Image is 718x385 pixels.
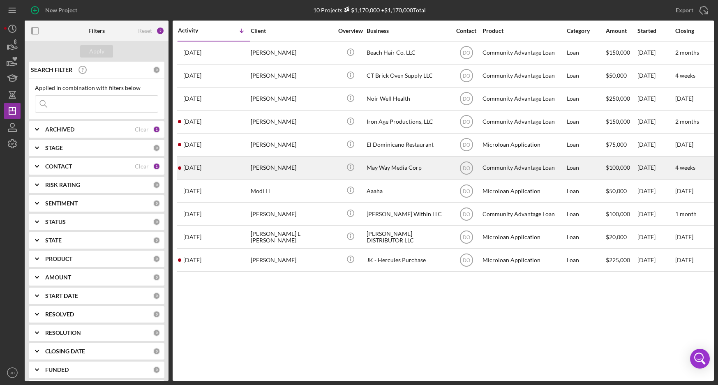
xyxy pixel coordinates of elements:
time: 2 months [675,118,699,125]
time: 2025-09-23 01:33 [183,188,201,194]
div: [DATE] [637,42,674,64]
div: Category [567,28,605,34]
div: 0 [153,200,160,207]
div: Modi Li [251,180,333,202]
time: 2025-10-07 15:08 [183,49,201,56]
div: El Dominicano Restaurant [367,134,449,156]
b: START DATE [45,293,78,299]
time: 2025-10-06 23:44 [183,95,201,102]
div: Microloan Application [483,180,565,202]
div: Community Advantage Loan [483,42,565,64]
b: CLOSING DATE [45,348,85,355]
div: [DATE] [637,249,674,271]
div: Export [676,2,693,18]
b: PRODUCT [45,256,72,262]
div: 0 [153,292,160,300]
time: 4 weeks [675,164,695,171]
div: Loan [567,134,605,156]
div: [PERSON_NAME] [251,134,333,156]
b: SENTIMENT [45,200,78,207]
b: SEARCH FILTER [31,67,72,73]
b: RESOLUTION [45,330,81,336]
div: 0 [153,348,160,355]
div: 0 [153,329,160,337]
div: Loan [567,88,605,110]
div: [DATE] [637,157,674,179]
div: [PERSON_NAME] [251,65,333,87]
button: Export [667,2,714,18]
div: Product [483,28,565,34]
span: $75,000 [606,141,627,148]
div: 1 [153,163,160,170]
div: 0 [153,181,160,189]
time: [DATE] [675,141,693,148]
div: Business [367,28,449,34]
div: [DATE] [637,111,674,133]
div: New Project [45,2,77,18]
b: ARCHIVED [45,126,74,133]
div: [DATE] [637,180,674,202]
span: $150,000 [606,118,630,125]
div: Loan [567,65,605,87]
div: Community Advantage Loan [483,65,565,87]
div: [DATE] [637,226,674,248]
div: JK - Hercules Purchase [367,249,449,271]
div: [DATE] [637,203,674,225]
div: Client [251,28,333,34]
div: [PERSON_NAME] [251,249,333,271]
time: 1 month [675,210,697,217]
div: Overview [335,28,366,34]
text: DO [463,73,470,79]
div: Microloan Application [483,134,565,156]
div: May Way Media Corp [367,157,449,179]
div: 0 [153,274,160,281]
span: $100,000 [606,210,630,217]
time: 2025-10-01 15:06 [183,164,201,171]
div: Microloan Application [483,249,565,271]
div: 10 Projects • $1,170,000 Total [313,7,426,14]
button: Apply [80,45,113,58]
span: $150,000 [606,49,630,56]
div: Started [637,28,674,34]
b: CONTACT [45,163,72,170]
div: [PERSON_NAME] [251,111,333,133]
span: $250,000 [606,95,630,102]
div: 0 [153,144,160,152]
b: Filters [88,28,105,34]
button: New Project [25,2,85,18]
span: $50,000 [606,72,627,79]
div: [PERSON_NAME] [251,88,333,110]
div: [DATE] [637,65,674,87]
div: Loan [567,42,605,64]
div: $1,170,000 [342,7,380,14]
b: STAGE [45,145,63,151]
div: Clear [135,163,149,170]
b: AMOUNT [45,274,71,281]
div: [DATE] [637,134,674,156]
div: Community Advantage Loan [483,88,565,110]
div: Activity [178,27,214,34]
div: Reset [138,28,152,34]
text: DO [463,211,470,217]
div: [PERSON_NAME] [251,157,333,179]
div: Beach Hair Co. LLC [367,42,449,64]
div: Contact [451,28,482,34]
time: 2025-10-03 19:37 [183,141,201,148]
div: Loan [567,157,605,179]
div: 0 [153,218,160,226]
text: DO [463,96,470,102]
time: 2025-06-19 14:26 [183,257,201,263]
div: Loan [567,111,605,133]
text: DO [463,50,470,56]
div: 0 [153,366,160,373]
div: Noir Well Health [367,88,449,110]
div: Applied in combination with filters below [35,85,158,91]
div: Community Advantage Loan [483,157,565,179]
div: [PERSON_NAME] DISTRIBUTOR LLC [367,226,449,248]
button: JD [4,364,21,381]
div: Aaaha [367,180,449,202]
time: 2 months [675,49,699,56]
div: Loan [567,180,605,202]
div: [PERSON_NAME] [251,42,333,64]
div: 2 [156,27,164,35]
